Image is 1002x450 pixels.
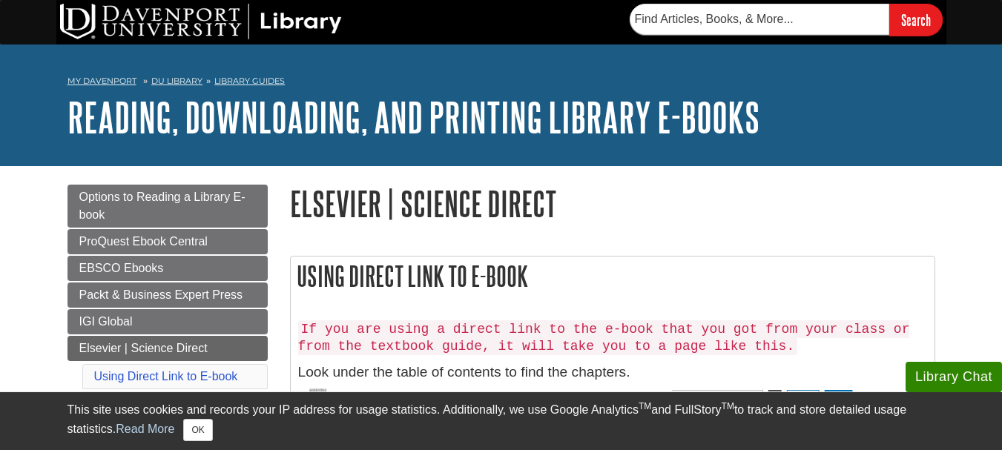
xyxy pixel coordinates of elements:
[67,229,268,254] a: ProQuest Ebook Central
[67,75,136,87] a: My Davenport
[298,320,910,356] code: If you are using a direct link to the e-book that you got from your class or from the textbook gu...
[214,76,285,86] a: Library Guides
[67,94,759,140] a: Reading, Downloading, and Printing Library E-books
[67,71,935,95] nav: breadcrumb
[183,419,212,441] button: Close
[79,191,245,221] span: Options to Reading a Library E-book
[94,370,238,383] a: Using Direct Link to E-book
[79,262,164,274] span: EBSCO Ebooks
[79,315,133,328] span: IGI Global
[79,235,208,248] span: ProQuest Ebook Central
[60,4,342,39] img: DU Library
[79,288,243,301] span: Packt & Business Expert Press
[639,401,651,411] sup: TM
[116,423,174,435] a: Read More
[906,362,1002,392] button: Library Chat
[67,336,268,361] a: Elsevier | Science Direct
[889,4,943,36] input: Search
[67,282,268,308] a: Packt & Business Expert Press
[722,401,734,411] sup: TM
[67,185,268,228] a: Options to Reading a Library E-book
[630,4,943,36] form: Searches DU Library's articles, books, and more
[630,4,889,35] input: Find Articles, Books, & More...
[67,256,268,281] a: EBSCO Ebooks
[79,342,208,354] span: Elsevier | Science Direct
[291,257,935,296] h2: Using Direct Link to E-book
[151,76,202,86] a: DU Library
[290,185,935,222] h1: Elsevier | Science Direct
[67,309,268,334] a: IGI Global
[67,401,935,441] div: This site uses cookies and records your IP address for usage statistics. Additionally, we use Goo...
